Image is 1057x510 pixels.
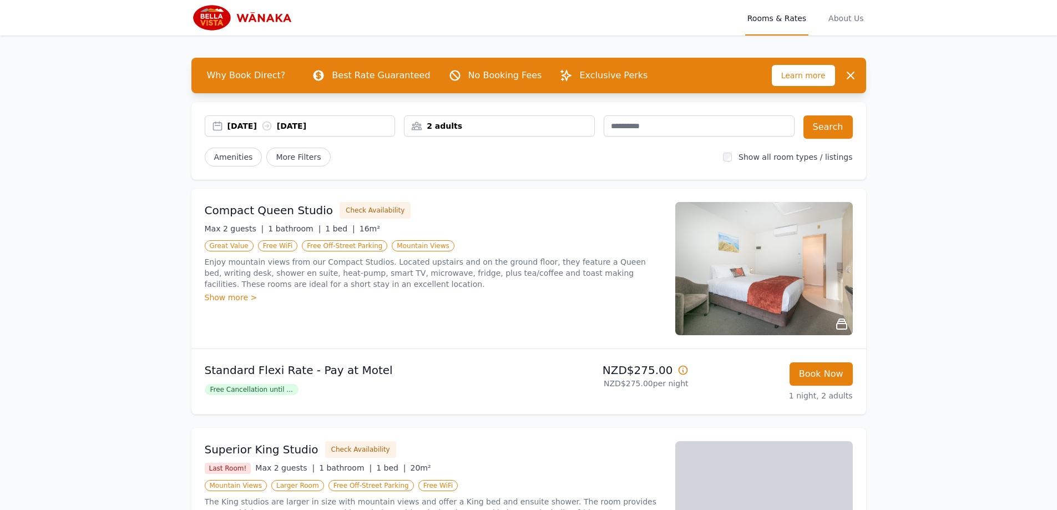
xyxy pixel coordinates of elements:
p: Enjoy mountain views from our Compact Studios. Located upstairs and on the ground floor, they fea... [205,256,662,290]
button: Search [803,115,853,139]
span: Mountain Views [392,240,454,251]
p: Exclusive Perks [579,69,648,82]
p: NZD$275.00 per night [533,378,689,389]
label: Show all room types / listings [739,153,852,161]
div: [DATE] [DATE] [227,120,395,132]
button: Check Availability [325,441,396,458]
span: Free Cancellation until ... [205,384,299,395]
span: 1 bathroom | [268,224,321,233]
span: 1 bathroom | [319,463,372,472]
span: Great Value [205,240,254,251]
span: More Filters [266,148,330,166]
span: 20m² [411,463,431,472]
span: Larger Room [271,480,324,491]
p: 1 night, 2 adults [697,390,853,401]
h3: Superior King Studio [205,442,318,457]
button: Book Now [790,362,853,386]
span: Free Off-Street Parking [302,240,387,251]
p: NZD$275.00 [533,362,689,378]
img: Bella Vista Wanaka [191,4,299,31]
button: Check Availability [340,202,411,219]
span: Mountain Views [205,480,267,491]
button: Amenities [205,148,262,166]
h3: Compact Queen Studio [205,203,333,218]
p: No Booking Fees [468,69,542,82]
p: Best Rate Guaranteed [332,69,430,82]
span: Max 2 guests | [255,463,315,472]
span: 16m² [360,224,380,233]
div: Show more > [205,292,662,303]
span: Max 2 guests | [205,224,264,233]
span: Free WiFi [258,240,298,251]
span: Free WiFi [418,480,458,491]
span: Learn more [772,65,835,86]
span: 1 bed | [325,224,355,233]
span: Last Room! [205,463,251,474]
p: Standard Flexi Rate - Pay at Motel [205,362,524,378]
span: Why Book Direct? [198,64,295,87]
div: 2 adults [404,120,594,132]
span: 1 bed | [376,463,406,472]
span: Free Off-Street Parking [328,480,414,491]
